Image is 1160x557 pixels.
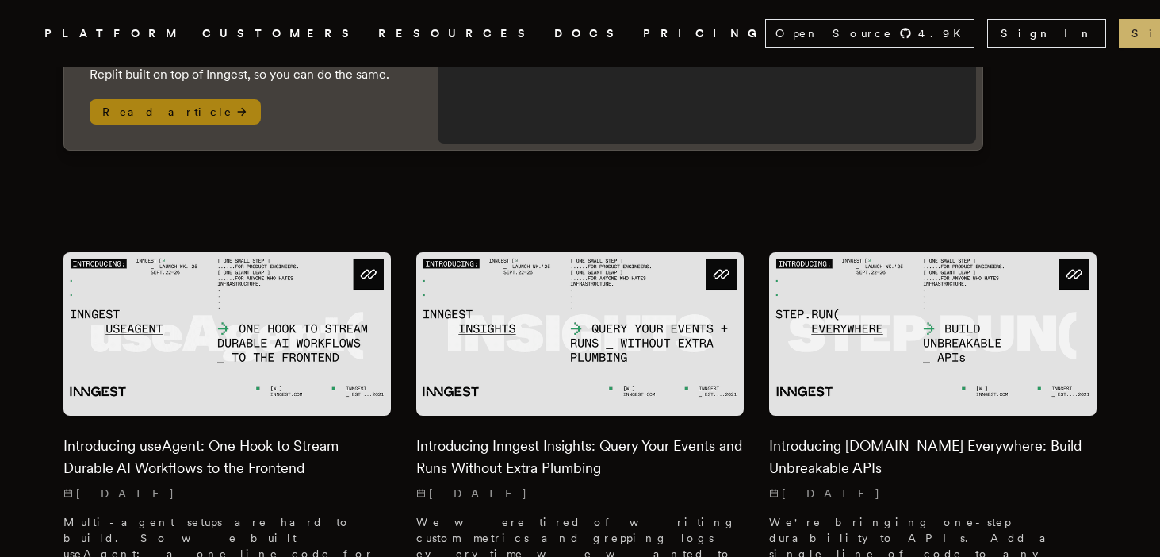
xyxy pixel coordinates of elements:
[987,19,1106,48] a: Sign In
[202,24,359,44] a: CUSTOMERS
[416,252,744,416] img: Featured image for Introducing Inngest Insights: Query Your Events and Runs Without Extra Plumbin...
[554,24,624,44] a: DOCS
[63,252,391,416] img: Featured image for Introducing useAgent: One Hook to Stream Durable AI Workflows to the Frontend ...
[769,435,1097,479] h2: Introducing [DOMAIN_NAME] Everywhere: Build Unbreakable APIs
[63,435,391,479] h2: Introducing useAgent: One Hook to Stream Durable AI Workflows to the Frontend
[775,25,893,41] span: Open Source
[378,24,535,44] button: RESOURCES
[44,24,183,44] button: PLATFORM
[643,24,765,44] a: PRICING
[63,486,391,501] p: [DATE]
[918,25,970,41] span: 4.9 K
[769,486,1097,501] p: [DATE]
[90,99,261,125] span: Read article
[769,252,1097,416] img: Featured image for Introducing Step.Run Everywhere: Build Unbreakable APIs blog post
[416,435,744,479] h2: Introducing Inngest Insights: Query Your Events and Runs Without Extra Plumbing
[416,486,744,501] p: [DATE]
